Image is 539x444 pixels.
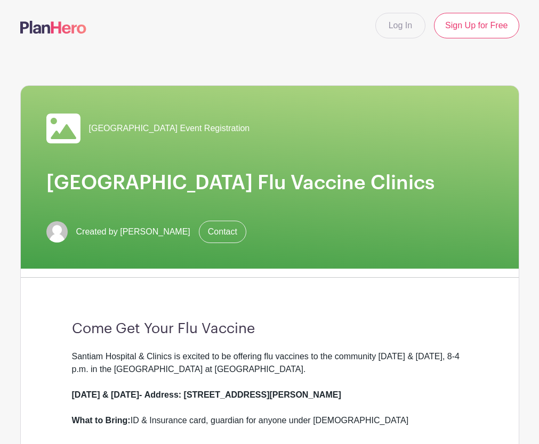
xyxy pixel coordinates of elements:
[72,350,468,427] div: Santiam Hospital & Clinics is excited to be offering flu vaccines to the community [DATE] & [DATE...
[76,225,190,238] span: Created by [PERSON_NAME]
[46,221,68,243] img: default-ce2991bfa6775e67f084385cd625a349d9dcbb7a52a09fb2fda1e96e2d18dcdb.png
[434,13,519,38] a: Sign Up for Free
[72,390,341,425] strong: Address: [STREET_ADDRESS][PERSON_NAME] What to Bring:
[20,21,86,34] img: logo-507f7623f17ff9eddc593b1ce0a138ce2505c220e1c5a4e2b4648c50719b7d32.svg
[89,122,250,135] span: [GEOGRAPHIC_DATA] Event Registration
[199,221,246,243] a: Contact
[375,13,425,38] a: Log In
[46,171,493,195] h1: [GEOGRAPHIC_DATA] Flu Vaccine Clinics
[72,390,142,399] strong: [DATE] & [DATE]-
[72,320,468,337] h3: Come Get Your Flu Vaccine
